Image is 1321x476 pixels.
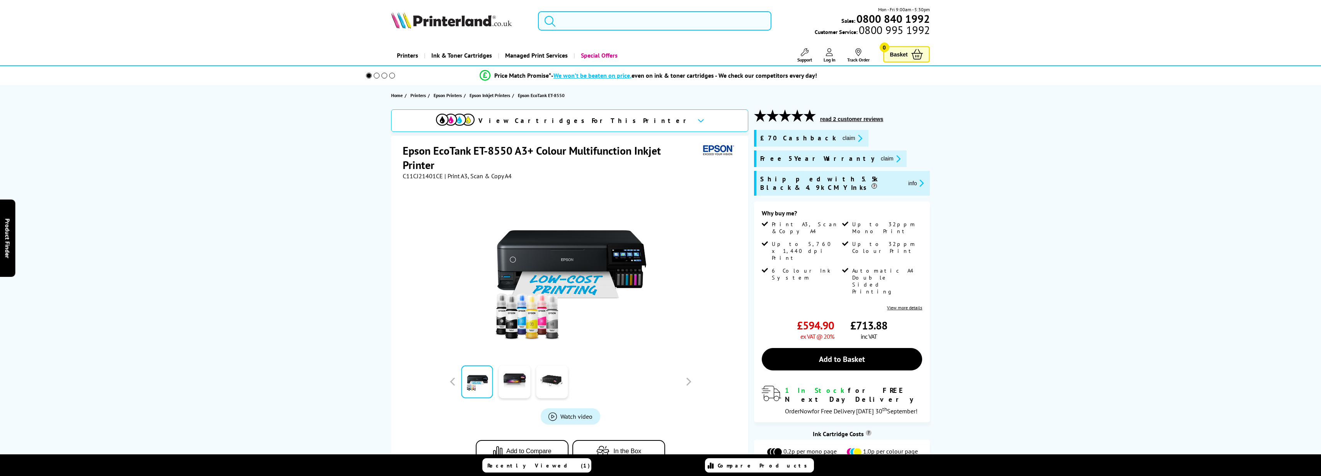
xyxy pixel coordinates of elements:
[403,172,443,180] span: C11CJ21401CE
[700,143,735,158] img: Epson
[476,440,569,462] button: Add to Compare
[410,91,426,99] span: Printers
[762,209,922,221] div: Why buy me?
[818,116,885,123] button: read 2 customer reviews
[494,72,551,79] span: Price Match Promise*
[574,46,623,65] a: Special Offers
[852,267,921,295] span: Automatic A4 Double Sided Printing
[436,114,475,126] img: View Cartridges
[518,91,565,99] span: Epson EcoTank ET-8550
[800,407,812,415] span: Now
[890,49,908,60] span: Basket
[785,407,918,415] span: Order for Free Delivery [DATE] 30 September!
[434,91,464,99] a: Epson Printers
[855,15,930,22] a: 0800 840 1992
[760,134,836,143] span: £70 Cashback
[391,91,403,99] span: Home
[772,241,841,261] span: Up to 5,760 x 1,440 dpi Print
[470,91,510,99] span: Epson Inkjet Printers
[861,333,877,340] span: inc VAT
[880,43,889,52] span: 0
[391,12,512,29] img: Printerland Logo
[560,413,592,420] span: Watch video
[882,406,887,413] sup: th
[824,57,836,63] span: Log In
[785,386,922,404] div: for FREE Next Day Delivery
[495,195,646,347] img: Epson EcoTank ET-8550
[863,447,918,457] span: 1.0p per colour page
[424,46,498,65] a: Ink & Toner Cartridges
[541,408,600,425] a: Product_All_Videos
[403,143,700,172] h1: Epson EcoTank ET-8550 A3+ Colour Multifunction Inkjet Printer
[518,91,567,99] a: Epson EcoTank ET-8550
[760,175,902,192] span: Shipped with 5.5k Black & 4.9k CMY Inks
[482,458,591,473] a: Recently Viewed (1)
[391,12,529,30] a: Printerland Logo
[431,46,492,65] span: Ink & Toner Cartridges
[718,462,811,469] span: Compare Products
[553,72,632,79] span: We won’t be beaten on price,
[852,241,921,254] span: Up to 32ppm Colour Print
[852,221,921,235] span: Up to 32ppm Mono Print
[797,48,812,63] a: Support
[866,430,872,436] sup: Cost per page
[883,46,930,63] a: Basket 0
[551,72,817,79] div: - even on ink & toner cartridges - We check our competitors every day!
[850,318,887,333] span: £713.88
[772,267,841,281] span: 6 Colour Ink System
[847,48,870,63] a: Track Order
[572,440,665,462] button: In the Box
[772,221,841,235] span: Print A3, Scan & Copy A4
[841,17,855,24] span: Sales:
[800,333,834,340] span: ex VAT @ 20%
[878,6,930,13] span: Mon - Fri 9:00am - 5:30pm
[478,116,691,125] span: View Cartridges For This Printer
[760,154,875,163] span: Free 5 Year Warranty
[815,26,930,36] span: Customer Service:
[840,134,865,143] button: promo-description
[444,172,512,180] span: | Print A3, Scan & Copy A4
[906,179,926,188] button: promo-description
[613,448,641,455] span: In the Box
[705,458,814,473] a: Compare Products
[434,91,462,99] span: Epson Printers
[858,26,930,34] span: 0800 995 1992
[824,48,836,63] a: Log In
[856,12,930,26] b: 0800 840 1992
[762,348,922,370] a: Add to Basket
[797,57,812,63] span: Support
[887,305,922,311] a: View more details
[797,318,834,333] span: £594.90
[878,154,903,163] button: promo-description
[410,91,428,99] a: Printers
[762,386,922,415] div: modal_delivery
[391,46,424,65] a: Printers
[355,69,941,82] li: modal_Promise
[498,46,574,65] a: Managed Print Services
[785,386,848,395] span: 1 In Stock
[4,218,12,258] span: Product Finder
[754,430,930,438] div: Ink Cartridge Costs
[783,447,837,457] span: 0.2p per mono page
[470,91,512,99] a: Epson Inkjet Printers
[487,462,590,469] span: Recently Viewed (1)
[391,91,405,99] a: Home
[506,448,552,455] span: Add to Compare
